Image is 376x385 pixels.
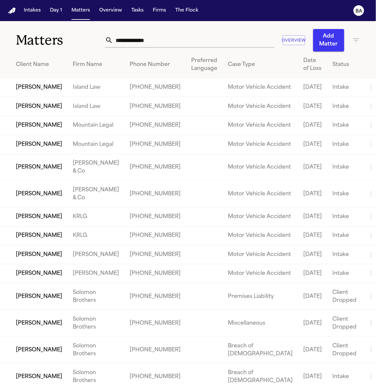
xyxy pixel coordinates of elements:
td: Mountain Legal [67,135,124,154]
td: Motor Vehicle Accident [223,226,298,245]
td: [PHONE_NUMBER] [124,226,186,245]
button: The Flock [173,5,201,16]
td: Intake [327,207,362,226]
td: KRLG [67,226,124,245]
div: Phone Number [130,61,181,69]
td: Motor Vehicle Accident [223,154,298,180]
td: Intake [327,264,362,283]
td: Intake [327,78,362,97]
img: Finch Logo [8,8,16,14]
td: [PHONE_NUMBER] [124,283,186,310]
td: Intake [327,154,362,180]
td: Motor Vehicle Accident [223,264,298,283]
td: [PHONE_NUMBER] [124,78,186,97]
div: Case Type [228,61,293,69]
td: Intake [327,180,362,207]
td: Island Law [67,97,124,116]
button: Add Matter [313,29,344,51]
td: Island Law [67,78,124,97]
div: Date of Loss [303,57,322,73]
td: [PHONE_NUMBER] [124,337,186,363]
td: [PERSON_NAME] & Co [67,180,124,207]
td: Motor Vehicle Accident [223,78,298,97]
td: Breach of [DEMOGRAPHIC_DATA] [223,337,298,363]
td: [PHONE_NUMBER] [124,207,186,226]
td: [DATE] [298,310,327,337]
td: Premises Liability [223,283,298,310]
td: [PHONE_NUMBER] [124,135,186,154]
td: Solomon Brothers [67,337,124,363]
td: [DATE] [298,264,327,283]
td: [DATE] [298,180,327,207]
td: [DATE] [298,97,327,116]
td: Intake [327,97,362,116]
td: [PHONE_NUMBER] [124,264,186,283]
td: Motor Vehicle Accident [223,245,298,264]
td: [PHONE_NUMBER] [124,245,186,264]
td: [DATE] [298,135,327,154]
td: Solomon Brothers [67,283,124,310]
button: Matters [69,5,93,16]
td: Miscellaneous [223,310,298,337]
td: Mountain Legal [67,116,124,135]
td: Intake [327,116,362,135]
button: Day 1 [47,5,65,16]
td: Client Dropped [327,310,362,337]
button: Firms [150,5,169,16]
td: Client Dropped [327,337,362,363]
td: Solomon Brothers [67,310,124,337]
td: Intake [327,135,362,154]
td: [PHONE_NUMBER] [124,97,186,116]
td: [PHONE_NUMBER] [124,154,186,180]
td: Intake [327,226,362,245]
button: Tasks [129,5,146,16]
td: [DATE] [298,337,327,363]
td: Motor Vehicle Accident [223,207,298,226]
td: [DATE] [298,207,327,226]
div: Status [332,61,356,69]
td: Motor Vehicle Accident [223,135,298,154]
td: [DATE] [298,116,327,135]
td: [PERSON_NAME] & Co [67,154,124,180]
td: [PHONE_NUMBER] [124,180,186,207]
td: [DATE] [298,226,327,245]
td: [PHONE_NUMBER] [124,116,186,135]
td: [DATE] [298,245,327,264]
td: Motor Vehicle Accident [223,116,298,135]
button: Intakes [21,5,43,16]
td: [DATE] [298,154,327,180]
td: Intake [327,245,362,264]
td: Client Dropped [327,283,362,310]
td: [PERSON_NAME] [67,245,124,264]
button: Overview [282,35,305,46]
div: Firm Name [73,61,119,69]
button: Overview [97,5,125,16]
td: [PERSON_NAME] [67,264,124,283]
td: [PHONE_NUMBER] [124,310,186,337]
td: [DATE] [298,283,327,310]
div: Client Name [16,61,62,69]
td: KRLG [67,207,124,226]
div: Preferred Language [191,57,217,73]
td: [DATE] [298,78,327,97]
a: Home [8,8,16,14]
td: Motor Vehicle Accident [223,180,298,207]
h1: Matters [16,32,105,48]
td: Motor Vehicle Accident [223,97,298,116]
